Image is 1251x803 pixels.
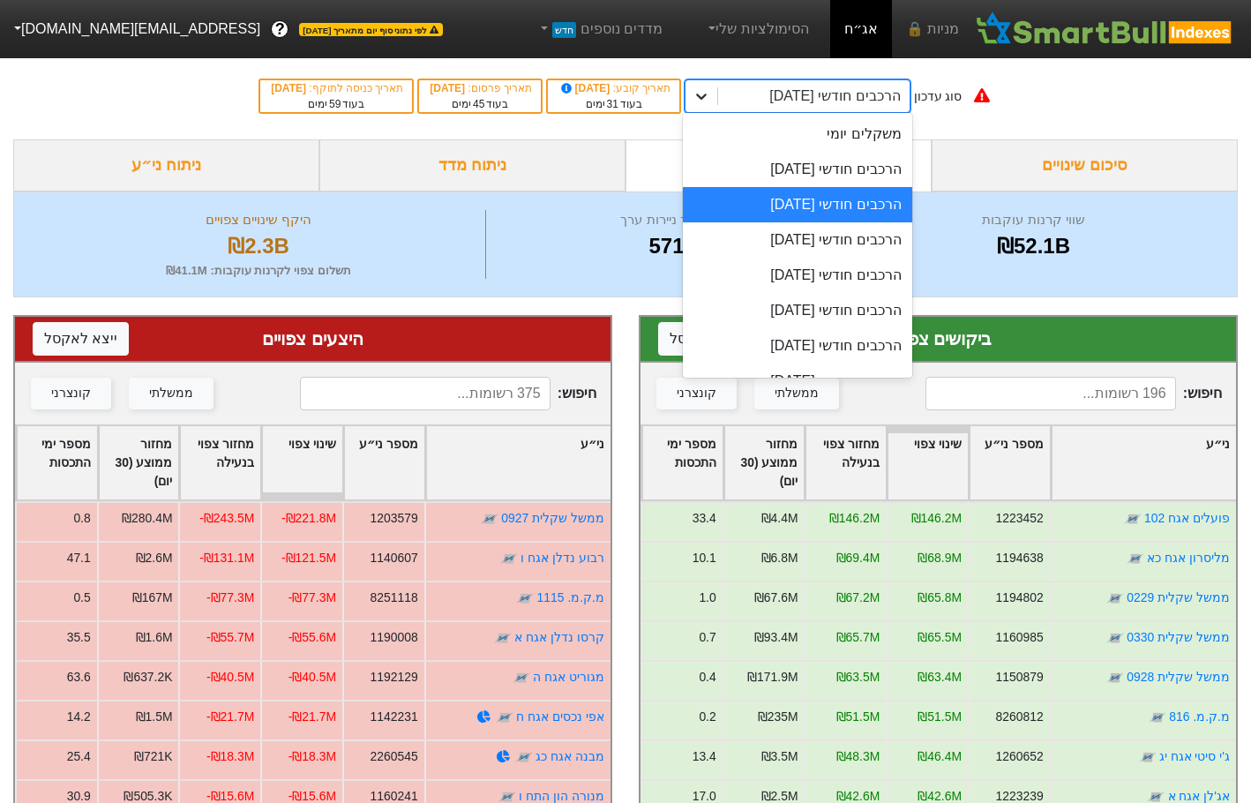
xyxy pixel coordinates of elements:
button: ממשלתי [129,378,213,409]
div: ₪93.4M [754,628,798,647]
div: -₪55.6M [288,628,336,647]
div: ממשלתי [775,384,819,403]
div: -₪40.5M [288,668,336,687]
div: ₪65.8M [918,589,962,607]
a: ממשל שקלית 0927 [501,511,604,525]
img: tase link [1139,748,1157,766]
div: 1223452 [996,509,1044,528]
div: 1160985 [996,628,1044,647]
div: ₪52.1B [852,230,1215,262]
div: סוג עדכון [914,87,963,106]
div: -₪221.8M [281,509,336,528]
div: 47.1 [67,549,91,567]
div: ₪46.4M [918,747,962,766]
div: ₪235M [758,708,798,726]
img: tase link [513,669,530,687]
div: בעוד ימים [557,96,670,112]
div: Toggle SortBy [642,426,723,499]
div: ₪637.2K [124,668,172,687]
a: מליסרון אגח כא [1147,551,1230,565]
div: 10.1 [693,549,716,567]
img: tase link [1106,589,1124,607]
a: מדדים נוספיםחדש [529,11,670,47]
div: 25.4 [67,747,91,766]
a: הסימולציות שלי [698,11,816,47]
img: tase link [1106,669,1124,687]
div: 35.5 [67,628,91,647]
div: ₪171.9M [747,668,798,687]
div: שווי קרנות עוקבות [852,210,1215,230]
img: tase link [500,550,518,567]
div: ₪51.5M [918,708,962,726]
div: 13.4 [693,747,716,766]
div: ₪63.4M [918,668,962,687]
div: ₪6.8M [761,549,798,567]
div: הרכבים חודשי [DATE] [683,222,911,258]
div: הרכבים חודשי [DATE] [769,86,900,107]
div: 14.2 [67,708,91,726]
div: ₪63.5M [836,668,880,687]
div: ניתוח ני״ע [13,139,319,191]
div: ביקושים והיצעים צפויים [625,139,932,191]
div: תשלום צפוי לקרנות עוקבות : ₪41.1M [36,262,481,280]
div: Toggle SortBy [344,426,424,499]
a: רבוע נדלן אגח ו [521,551,604,565]
a: פועלים אגח 102 [1144,511,1230,525]
div: ₪167M [132,589,173,607]
div: 0.2 [699,708,715,726]
img: tase link [481,510,498,528]
div: ₪65.7M [836,628,880,647]
div: Toggle SortBy [1052,426,1236,499]
a: ממשל שקלית 0229 [1127,590,1230,604]
div: ₪721K [134,747,172,766]
div: 2260545 [371,747,418,766]
a: מבנה אגח כג [536,749,604,763]
a: ג'י סיטי אגח יג [1159,749,1230,763]
div: ניתוח מדד [319,139,625,191]
div: 1260652 [996,747,1044,766]
div: ₪2.3B [36,230,481,262]
div: ₪51.5M [836,708,880,726]
div: -₪18.3M [288,747,336,766]
div: בעוד ימים [428,96,532,112]
div: ₪1.5M [136,708,173,726]
img: tase link [1106,629,1124,647]
div: 1.0 [699,589,715,607]
div: -₪21.7M [288,708,336,726]
div: ביקושים צפויים [658,326,1218,352]
button: ממשלתי [754,378,839,409]
span: חיפוש : [925,377,1222,410]
div: קונצרני [677,384,716,403]
div: בעוד ימים [269,96,403,112]
div: Toggle SortBy [262,426,342,499]
img: tase link [1149,709,1166,726]
div: Toggle SortBy [426,426,611,499]
div: תאריך כניסה לתוקף : [269,80,403,96]
div: קונצרני [51,384,91,403]
div: 1203579 [371,509,418,528]
div: ₪2.6M [136,549,173,567]
div: -₪243.5M [199,509,254,528]
div: 0.5 [73,589,90,607]
div: -₪77.3M [288,589,336,607]
div: 33.4 [693,509,716,528]
img: SmartBull [973,11,1237,47]
div: ₪68.9M [918,549,962,567]
div: 1194802 [996,589,1044,607]
div: סיכום שינויים [932,139,1238,191]
span: [DATE] [430,82,468,94]
div: ₪4.4M [761,509,798,528]
div: ₪1.6M [136,628,173,647]
div: 8260812 [996,708,1044,726]
div: 1140607 [371,549,418,567]
div: ₪69.4M [836,549,880,567]
button: קונצרני [656,378,737,409]
span: 31 [607,98,618,110]
a: מ.ק.מ. 816 [1169,709,1230,724]
div: היקף שינויים צפויים [36,210,481,230]
div: הרכבים חודשי [DATE] [683,328,911,364]
input: 375 רשומות... [300,377,551,410]
div: 1192129 [371,668,418,687]
div: ₪48.3M [836,747,880,766]
div: Toggle SortBy [99,426,179,499]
